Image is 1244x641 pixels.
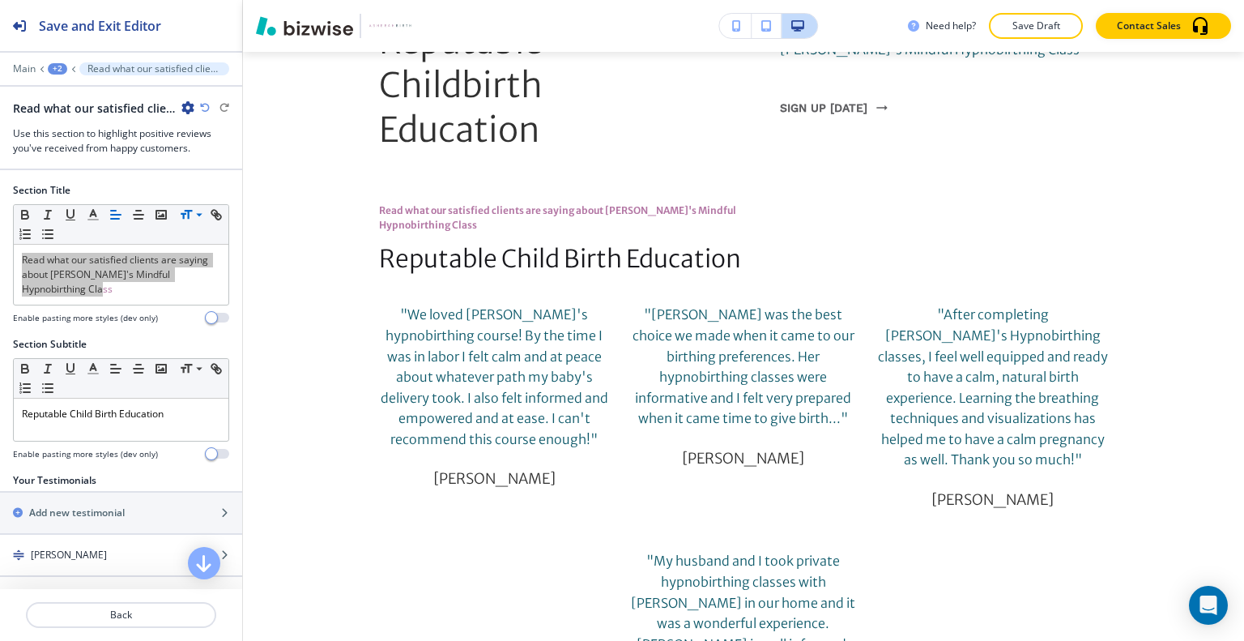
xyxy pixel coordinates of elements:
span: [PERSON_NAME] [433,469,556,488]
button: Save Draft [989,13,1083,39]
p: Contact Sales [1117,19,1181,33]
h3: Use this section to highlight positive reviews you've received from happy customers. [13,126,229,156]
h2: Section Subtitle [13,337,87,352]
button: +2 [48,63,67,75]
h2: Add new testimonial [29,506,125,520]
button: Main [13,63,36,75]
button: sign up [DATE] [780,87,887,129]
p: Reputable Child Birth Education [22,407,220,421]
span: Read what our satisfied clients are saying about [PERSON_NAME]'s Mindful Hypnobirthing Class [379,204,738,231]
span: Read what our satisfied clients are saying about [PERSON_NAME]'s Mindful Hypnobirthing Class [22,253,211,296]
button: Read what our satisfied clients are saying about [PERSON_NAME]'s Mindful Hypnobirthing Class [79,62,229,75]
span: [PERSON_NAME] [682,449,804,468]
img: Drag [13,549,24,561]
h2: Save and Exit Editor [39,16,161,36]
h2: Section Title [13,183,70,198]
img: Bizwise Logo [256,16,353,36]
h3: Need help? [926,19,976,33]
div: Open Intercom Messenger [1189,586,1228,625]
h4: Enable pasting more styles (dev only) [13,448,158,460]
span: Reputable Childbirth Education [379,20,549,151]
p: Read what our satisfied clients are saying about [PERSON_NAME]'s Mindful Hypnobirthing Class [87,63,221,75]
h4: Enable pasting more styles (dev only) [13,312,158,324]
button: Contact Sales [1096,13,1231,39]
span: "We loved [PERSON_NAME]'s hypnobirthing course! By the time I was in labor I felt calm and at pea... [381,306,611,447]
h2: Read what our satisfied clients are saying about [PERSON_NAME]'s Mindful Hypnobirthing Class [13,100,175,117]
h4: [PERSON_NAME] [31,548,107,562]
h2: Your Testimonials [13,473,96,488]
button: Back [26,602,216,628]
p: Save Draft [1010,19,1062,33]
img: Your Logo [368,20,411,32]
p: Back [28,608,215,622]
p: Reputable Child Birth Education [379,246,743,272]
span: "After completing [PERSON_NAME]'s Hypnobirthing classes, I feel well equipped and ready to have a... [878,306,1110,468]
span: [PERSON_NAME] [931,490,1054,509]
span: "[PERSON_NAME] was the best choice we made when it came to our birthing preferences. Her hypnobir... [633,306,857,426]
